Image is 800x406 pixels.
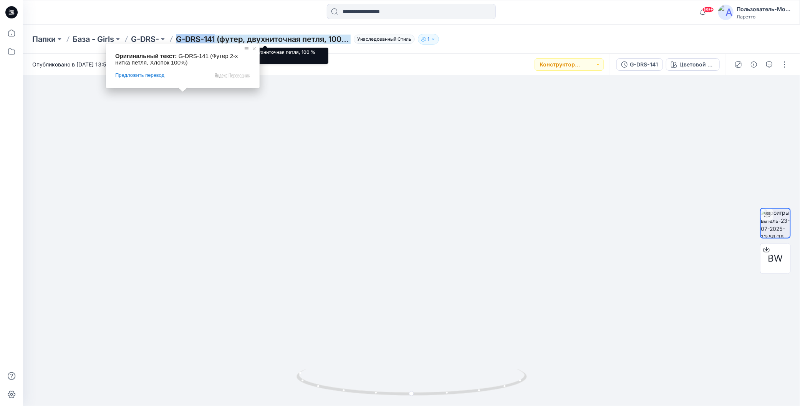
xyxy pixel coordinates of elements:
ya-tr-span: Ларетто [737,14,755,20]
button: G-DRS-141 [616,58,663,71]
ya-tr-span: Цветовой путь 1 [679,61,723,68]
ya-tr-span: G-DRS-141 (футер, двухниточная петля, 100 % хлопок) [176,35,383,44]
button: 1 [418,34,439,45]
ya-tr-span: База - Girls [73,35,114,44]
span: G-DRS-141 (Футер 2-х нитка петля, Хлопок 100%) [115,53,240,66]
a: Папки [32,34,56,45]
a: База - Girls [73,34,114,45]
span: Оригинальный текст: [115,53,177,59]
img: аватар [718,5,734,20]
button: Унаследованный Стиль [351,34,415,45]
button: Подробные сведения [748,58,760,71]
button: Цветовой путь 1 [666,58,720,71]
p: 1 [427,35,429,43]
ya-tr-span: Папки [32,35,56,44]
span: 99+ [702,7,714,13]
ya-tr-span: Опубликовано в [DATE] 13:58 [32,61,110,68]
ya-tr-span: G-DRS- [131,35,159,44]
ya-tr-span: BW [768,253,783,264]
span: Предложить перевод [115,72,164,79]
a: G-DRS- [131,34,159,45]
ya-tr-span: G-DRS-141 [630,61,658,68]
ya-tr-span: Унаследованный Стиль [357,36,411,43]
img: проигрыватель-23-07-2025-13:58:38 [761,209,790,238]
